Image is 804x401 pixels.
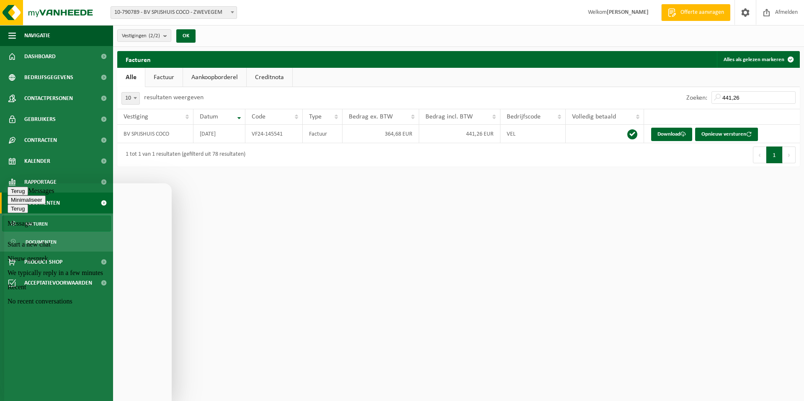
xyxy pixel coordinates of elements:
[783,147,796,163] button: Next
[24,25,50,46] span: Navigatie
[24,67,73,88] span: Bedrijfsgegevens
[111,6,237,19] span: 10-790789 - BV SPIJSHUIS COCO - ZWEVEGEM
[117,51,159,67] h2: Facturen
[753,147,766,163] button: Previous
[193,125,245,143] td: [DATE]
[121,147,245,162] div: 1 tot 1 van 1 resultaten (gefilterd uit 78 resultaten)
[122,30,160,42] span: Vestigingen
[607,9,649,15] strong: [PERSON_NAME]
[247,68,292,87] a: Creditnota
[309,113,322,120] span: Type
[343,125,420,143] td: 364,68 EUR
[349,113,393,120] span: Bedrag ex. BTW
[695,128,758,141] button: Opnieuw versturen
[24,151,50,172] span: Kalender
[24,130,57,151] span: Contracten
[425,113,473,120] span: Bedrag incl. BTW
[686,95,707,101] label: Zoeken:
[144,94,204,101] label: resultaten weergeven
[121,92,140,105] span: 10
[149,33,160,39] count: (2/2)
[117,29,171,42] button: Vestigingen(2/2)
[24,109,56,130] span: Gebruikers
[419,125,500,143] td: 441,26 EUR
[2,216,111,231] a: Facturen
[572,113,616,120] span: Volledig betaald
[4,183,172,401] iframe: chat widget
[245,125,303,143] td: VF24-145541
[2,234,111,249] a: Documenten
[24,46,56,67] span: Dashboard
[145,68,183,87] a: Factuur
[507,113,541,120] span: Bedrijfscode
[183,68,246,87] a: Aankoopborderel
[200,113,218,120] span: Datum
[117,68,145,87] a: Alle
[661,4,730,21] a: Offerte aanvragen
[651,128,692,141] a: Download
[124,113,148,120] span: Vestiging
[24,172,57,193] span: Rapportage
[766,147,783,163] button: 1
[176,29,196,43] button: OK
[678,8,726,17] span: Offerte aanvragen
[717,51,799,68] button: Alles als gelezen markeren
[117,125,193,143] td: BV SPIJSHUIS COCO
[252,113,265,120] span: Code
[24,88,73,109] span: Contactpersonen
[303,125,343,143] td: Factuur
[111,7,237,18] span: 10-790789 - BV SPIJSHUIS COCO - ZWEVEGEM
[122,93,139,104] span: 10
[500,125,566,143] td: VEL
